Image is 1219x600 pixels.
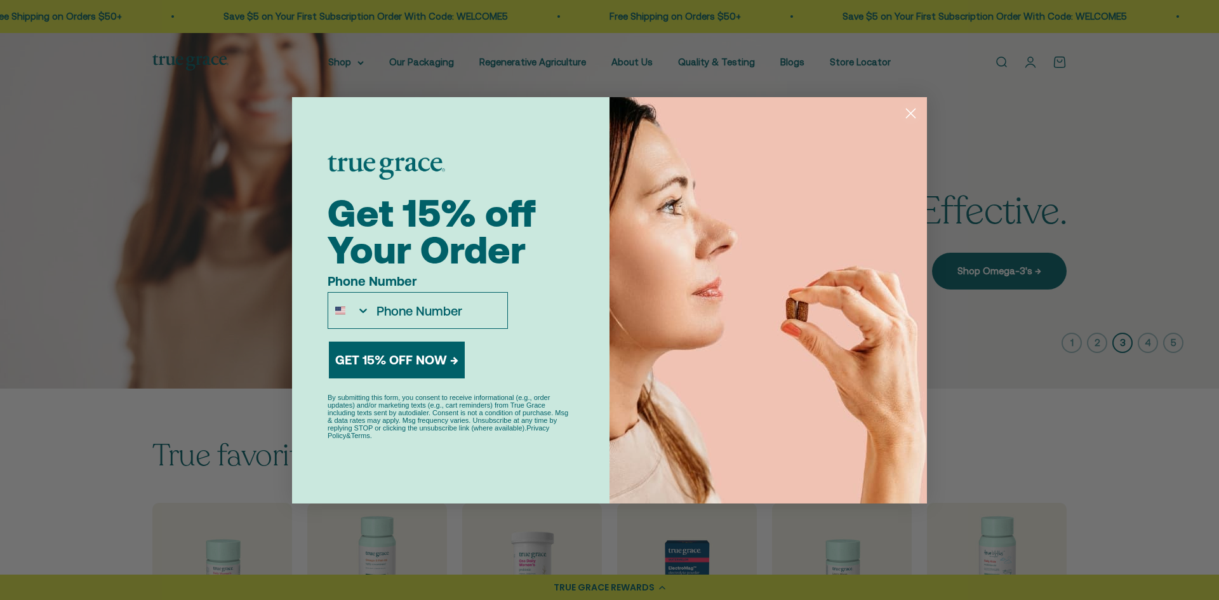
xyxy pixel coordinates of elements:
[609,97,927,503] img: 43605a6c-e687-496b-9994-e909f8c820d7.jpeg
[351,432,370,439] a: Terms
[328,191,536,272] span: Get 15% off Your Order
[328,274,508,292] label: Phone Number
[900,102,922,124] button: Close dialog
[329,342,465,378] button: GET 15% OFF NOW →
[328,394,574,439] p: By submitting this form, you consent to receive informational (e.g., order updates) and/or market...
[370,293,507,328] input: Phone Number
[335,305,345,316] img: United States
[328,156,445,180] img: logo placeholder
[328,424,549,439] a: Privacy Policy
[328,293,370,328] button: Search Countries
